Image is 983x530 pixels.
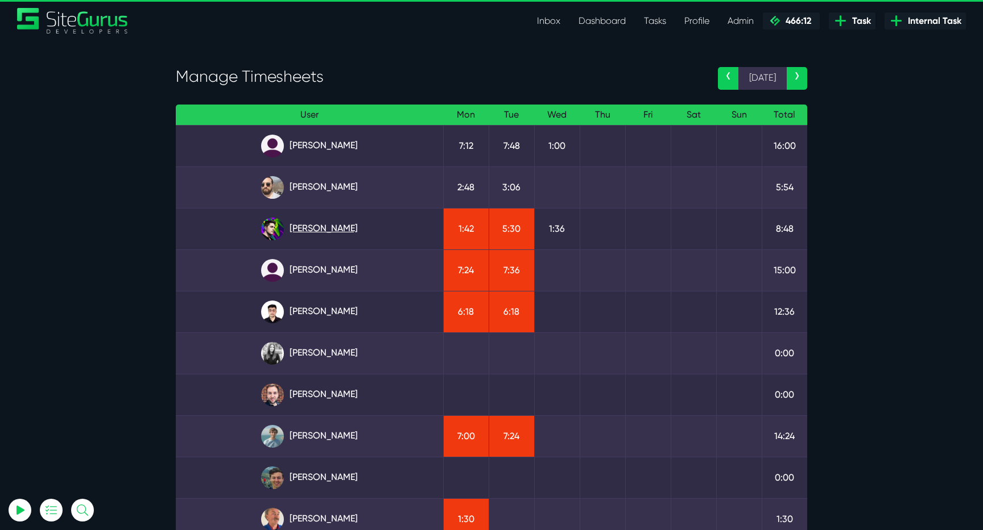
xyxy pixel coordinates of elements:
input: Email [37,133,162,158]
a: [PERSON_NAME] [185,342,434,365]
td: 7:12 [443,125,489,166]
td: 7:36 [489,249,534,291]
a: Profile [675,10,718,32]
span: 466:12 [781,15,811,26]
td: 16:00 [762,125,807,166]
td: 5:54 [762,166,807,208]
th: Sun [716,105,762,126]
h3: Manage Timesheets [176,67,701,86]
span: [DATE] [738,67,787,90]
img: rxuxidhawjjb44sgel4e.png [261,218,284,240]
a: [PERSON_NAME] [185,383,434,406]
a: 466:12 [763,12,820,30]
button: Log In [37,201,162,224]
a: [PERSON_NAME] [185,301,434,323]
a: [PERSON_NAME] [185,425,434,448]
th: Sat [671,105,716,126]
th: User [176,105,443,126]
img: tfogtqcjwjterk6idyiu.jpg [261,383,284,406]
img: default_qrqg0b.png [261,135,284,157]
td: 7:24 [489,415,534,457]
th: Thu [580,105,625,126]
td: 0:00 [762,332,807,374]
td: 7:24 [443,249,489,291]
td: 1:42 [443,208,489,249]
th: Tue [489,105,534,126]
td: 7:48 [489,125,534,166]
a: Task [829,12,875,30]
td: 1:36 [534,208,580,249]
span: Task [848,14,871,28]
td: 0:00 [762,457,807,498]
a: Tasks [635,10,675,32]
td: 7:00 [443,415,489,457]
a: Inbox [528,10,569,32]
a: [PERSON_NAME] [185,176,434,199]
td: 12:36 [762,291,807,332]
a: [PERSON_NAME] [185,135,434,157]
img: esb8jb8dmrsykbqurfoz.jpg [261,466,284,489]
td: 3:06 [489,166,534,208]
a: SiteGurus [17,8,129,34]
td: 6:18 [489,291,534,332]
td: 1:00 [534,125,580,166]
a: [PERSON_NAME] [185,218,434,240]
img: ublsy46zpoyz6muduycb.jpg [261,176,284,199]
a: ‹ [718,67,738,90]
td: 6:18 [443,291,489,332]
img: Sitegurus Logo [17,8,129,34]
td: 2:48 [443,166,489,208]
a: [PERSON_NAME] [185,466,434,489]
img: tkl4csrki1nqjgf0pb1z.png [261,425,284,448]
a: Dashboard [569,10,635,32]
a: [PERSON_NAME] [185,259,434,282]
th: Total [762,105,807,126]
a: Internal Task [885,12,966,30]
img: default_qrqg0b.png [261,259,284,282]
td: 0:00 [762,374,807,415]
span: Internal Task [903,14,961,28]
a: › [787,67,807,90]
td: 8:48 [762,208,807,249]
th: Fri [625,105,671,126]
img: rgqpcqpgtbr9fmz9rxmm.jpg [261,342,284,365]
td: 5:30 [489,208,534,249]
td: 15:00 [762,249,807,291]
a: Admin [718,10,763,32]
th: Wed [534,105,580,126]
img: xv1kmavyemxtguplm5ir.png [261,301,284,323]
td: 14:24 [762,415,807,457]
th: Mon [443,105,489,126]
